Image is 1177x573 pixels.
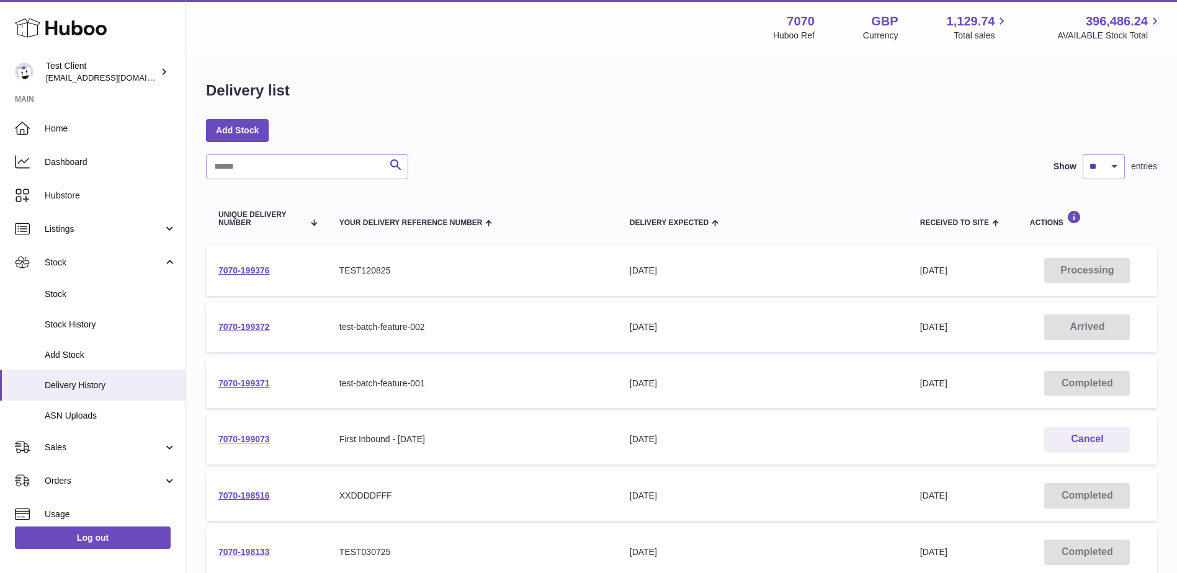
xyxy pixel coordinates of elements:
div: TEST120825 [339,265,605,277]
div: [DATE] [630,265,895,277]
span: Listings [45,223,163,235]
span: AVAILABLE Stock Total [1057,30,1162,42]
a: 396,486.24 AVAILABLE Stock Total [1057,13,1162,42]
span: ASN Uploads [45,410,176,422]
div: TEST030725 [339,546,605,558]
div: XXDDDDFFF [339,490,605,502]
div: Actions [1030,210,1145,227]
div: Test Client [46,60,158,84]
div: [DATE] [630,321,895,333]
div: [DATE] [630,378,895,389]
a: 7070-199372 [218,322,270,332]
span: Stock History [45,319,176,331]
span: Delivery Expected [630,219,709,227]
span: 396,486.24 [1086,13,1148,30]
span: [DATE] [920,322,947,332]
div: test-batch-feature-001 [339,378,605,389]
h1: Delivery list [206,81,290,100]
a: Add Stock [206,119,269,141]
a: 7070-199073 [218,434,270,444]
span: 1,129.74 [947,13,995,30]
span: [DATE] [920,547,947,557]
span: Sales [45,442,163,453]
strong: GBP [871,13,898,30]
div: First Inbound - [DATE] [339,433,605,445]
div: Currency [863,30,898,42]
div: test-batch-feature-002 [339,321,605,333]
span: Orders [45,475,163,487]
button: Cancel [1044,427,1130,452]
a: 1,129.74 Total sales [947,13,1009,42]
span: [DATE] [920,378,947,388]
strong: 7070 [787,13,815,30]
span: Total sales [954,30,1009,42]
span: Stock [45,257,163,269]
span: Dashboard [45,156,176,168]
div: [DATE] [630,546,895,558]
img: QATestClientTwo@hubboo.co.uk [15,63,34,81]
div: Huboo Ref [773,30,815,42]
div: [DATE] [630,490,895,502]
span: [DATE] [920,265,947,275]
span: Usage [45,509,176,520]
a: 7070-199376 [218,265,270,275]
span: [DATE] [920,491,947,500]
a: 7070-198516 [218,491,270,500]
span: Stock [45,288,176,300]
span: [EMAIL_ADDRESS][DOMAIN_NAME] [46,73,182,82]
span: Hubstore [45,190,176,202]
span: entries [1131,161,1157,172]
a: Log out [15,526,171,549]
span: Add Stock [45,349,176,361]
span: Delivery History [45,380,176,391]
span: Home [45,123,176,135]
label: Show [1054,161,1076,172]
span: Received to Site [920,219,989,227]
span: Your Delivery Reference Number [339,219,483,227]
div: [DATE] [630,433,895,445]
a: 7070-199371 [218,378,270,388]
a: 7070-198133 [218,547,270,557]
span: Unique Delivery Number [218,211,303,227]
